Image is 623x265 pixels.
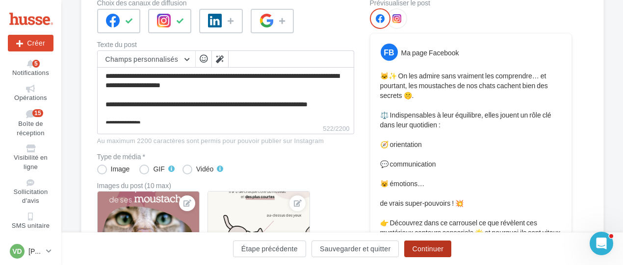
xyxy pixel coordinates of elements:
button: Sauvegarder et quitter [311,241,399,257]
button: Champs personnalisés [98,51,195,68]
div: GIF [153,166,164,172]
a: Sollicitation d'avis [8,177,53,207]
label: 522/2200 [97,123,354,134]
p: [PERSON_NAME] [28,246,42,256]
span: Boîte de réception [17,120,44,137]
label: Type de média * [97,153,354,160]
div: Images du post (10 max) [97,182,354,189]
button: Notifications 5 [8,58,53,79]
span: Sollicitation d'avis [14,188,48,205]
a: Boîte de réception15 [8,107,53,139]
span: Opérations [14,94,47,101]
a: SMS unitaire [8,211,53,232]
a: Opérations [8,83,53,104]
div: Nouvelle campagne [8,35,53,51]
a: VD [PERSON_NAME] [8,242,53,261]
div: 15 [32,109,43,117]
div: 5 [32,60,40,68]
span: Notifications [12,69,49,76]
div: Au maximum 2200 caractères sont permis pour pouvoir publier sur Instagram [97,137,354,145]
div: Vidéo [196,166,214,172]
a: Visibilité en ligne [8,143,53,172]
span: SMS unitaire [12,221,50,229]
button: Continuer [404,241,451,257]
button: Créer [8,35,53,51]
span: Champs personnalisés [105,55,179,63]
div: Ma page Facebook [401,48,459,58]
iframe: Intercom live chat [590,232,613,255]
button: Étape précédente [233,241,306,257]
span: VD [12,246,22,256]
label: Texte du post [97,41,354,48]
div: Image [111,166,130,172]
div: FB [381,44,398,61]
span: Visibilité en ligne [14,154,48,171]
